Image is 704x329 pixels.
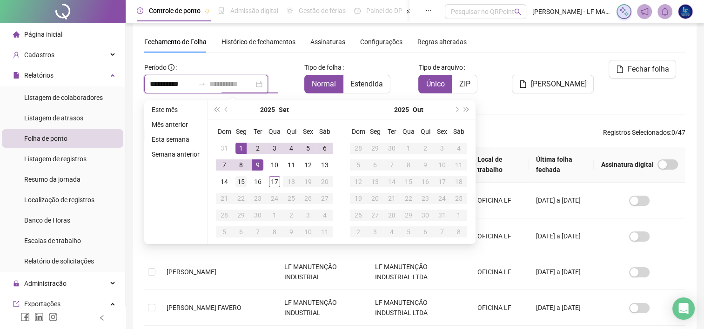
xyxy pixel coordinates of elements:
[619,7,629,17] img: sparkle-icon.fc2bf0ac1784a2077858766a79e2daf3.svg
[235,226,247,237] div: 6
[286,210,297,221] div: 2
[286,143,297,154] div: 4
[219,193,230,204] div: 21
[453,176,464,187] div: 18
[276,290,368,326] td: LF MANUTENÇÃO INDUSTRIAL
[300,123,316,140] th: Sex
[279,100,289,119] button: month panel
[283,140,300,157] td: 2025-09-04
[312,79,336,88] span: Normal
[417,123,434,140] th: Qui
[529,147,594,183] th: Última folha fechada
[249,207,266,224] td: 2025-09-30
[316,123,333,140] th: Sáb
[302,143,314,154] div: 5
[403,193,414,204] div: 22
[436,210,448,221] div: 31
[252,159,263,171] div: 9
[603,127,685,142] span: : 0 / 47
[383,224,400,240] td: 2025-11-04
[302,193,314,204] div: 26
[302,159,314,171] div: 12
[367,224,383,240] td: 2025-11-03
[233,224,249,240] td: 2025-10-06
[450,123,467,140] th: Sáb
[529,218,594,254] td: [DATE] a [DATE]
[353,193,364,204] div: 19
[319,210,330,221] div: 4
[470,147,529,183] th: Local de trabalho
[233,190,249,207] td: 2025-09-22
[249,173,266,190] td: 2025-09-16
[304,62,342,72] span: Tipo de folha
[383,157,400,173] td: 2025-10-07
[300,190,316,207] td: 2025-09-26
[230,7,278,14] span: Admissão digital
[400,123,417,140] th: Qua
[417,173,434,190] td: 2025-10-16
[252,193,263,204] div: 23
[24,196,94,204] span: Localização de registros
[450,224,467,240] td: 2025-11-08
[417,207,434,224] td: 2025-10-30
[386,143,397,154] div: 30
[368,290,470,326] td: LF MANUTENÇÃO INDUSTRIAL LTDA
[266,140,283,157] td: 2025-09-03
[403,176,414,187] div: 15
[216,173,233,190] td: 2025-09-14
[609,60,676,79] button: Fechar folha
[216,190,233,207] td: 2025-09-21
[167,304,241,311] span: [PERSON_NAME] FAVERO
[453,143,464,154] div: 4
[283,173,300,190] td: 2025-09-18
[420,143,431,154] div: 2
[420,159,431,171] div: 9
[20,312,30,322] span: facebook
[252,226,263,237] div: 7
[216,123,233,140] th: Dom
[616,66,624,73] span: file
[453,193,464,204] div: 25
[640,7,649,16] span: notification
[221,100,232,119] button: prev-year
[383,190,400,207] td: 2025-10-21
[269,159,280,171] div: 10
[300,173,316,190] td: 2025-09-19
[353,226,364,237] div: 2
[300,224,316,240] td: 2025-10-10
[406,8,412,14] span: pushpin
[603,129,670,136] span: Registros Selecionados
[283,207,300,224] td: 2025-10-02
[367,190,383,207] td: 2025-10-20
[350,207,367,224] td: 2025-10-26
[514,8,521,15] span: search
[353,176,364,187] div: 12
[266,224,283,240] td: 2025-10-08
[420,193,431,204] div: 23
[299,7,346,14] span: Gestão de férias
[434,157,450,173] td: 2025-10-10
[24,114,83,122] span: Listagem de atrasos
[417,39,467,45] span: Regras alteradas
[283,123,300,140] th: Qui
[672,297,695,320] div: Open Intercom Messenger
[512,75,594,93] button: [PERSON_NAME]
[216,224,233,240] td: 2025-10-05
[269,193,280,204] div: 24
[48,312,58,322] span: instagram
[436,193,448,204] div: 24
[13,280,20,287] span: lock
[219,210,230,221] div: 28
[426,79,444,88] span: Único
[149,7,201,14] span: Controle de ponto
[394,100,409,119] button: year panel
[450,207,467,224] td: 2025-11-01
[450,140,467,157] td: 2025-10-04
[366,7,402,14] span: Painel do DP
[425,7,432,14] span: ellipsis
[360,39,402,45] span: Configurações
[252,176,263,187] div: 16
[450,190,467,207] td: 2025-10-25
[266,173,283,190] td: 2025-09-17
[661,7,669,16] span: bell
